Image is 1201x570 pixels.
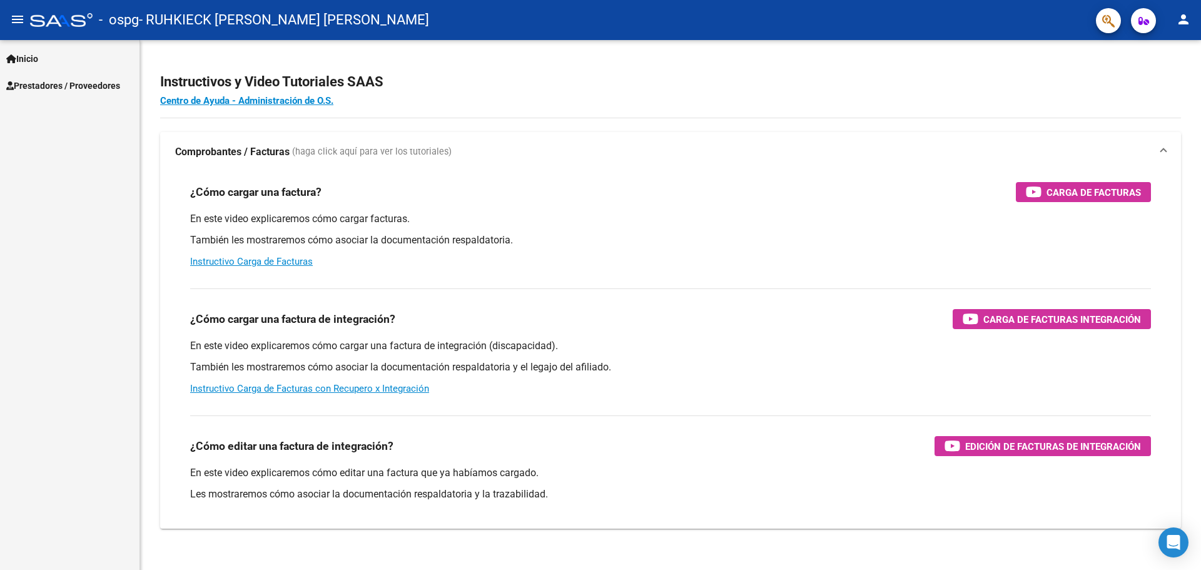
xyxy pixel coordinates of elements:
[1046,185,1141,200] span: Carga de Facturas
[935,436,1151,456] button: Edición de Facturas de integración
[175,145,290,159] strong: Comprobantes / Facturas
[190,310,395,328] h3: ¿Cómo cargar una factura de integración?
[190,339,1151,353] p: En este video explicaremos cómo cargar una factura de integración (discapacidad).
[160,70,1181,94] h2: Instructivos y Video Tutoriales SAAS
[6,79,120,93] span: Prestadores / Proveedores
[983,312,1141,327] span: Carga de Facturas Integración
[953,309,1151,329] button: Carga de Facturas Integración
[160,132,1181,172] mat-expansion-panel-header: Comprobantes / Facturas (haga click aquí para ver los tutoriales)
[190,256,313,267] a: Instructivo Carga de Facturas
[1176,12,1191,27] mat-icon: person
[1158,527,1188,557] div: Open Intercom Messenger
[292,145,452,159] span: (haga click aquí para ver los tutoriales)
[190,466,1151,480] p: En este video explicaremos cómo editar una factura que ya habíamos cargado.
[160,172,1181,529] div: Comprobantes / Facturas (haga click aquí para ver los tutoriales)
[190,487,1151,501] p: Les mostraremos cómo asociar la documentación respaldatoria y la trazabilidad.
[190,212,1151,226] p: En este video explicaremos cómo cargar facturas.
[160,95,333,106] a: Centro de Ayuda - Administración de O.S.
[190,233,1151,247] p: También les mostraremos cómo asociar la documentación respaldatoria.
[190,183,322,201] h3: ¿Cómo cargar una factura?
[190,383,429,394] a: Instructivo Carga de Facturas con Recupero x Integración
[99,6,139,34] span: - ospg
[190,360,1151,374] p: También les mostraremos cómo asociar la documentación respaldatoria y el legajo del afiliado.
[1016,182,1151,202] button: Carga de Facturas
[6,52,38,66] span: Inicio
[190,437,393,455] h3: ¿Cómo editar una factura de integración?
[10,12,25,27] mat-icon: menu
[139,6,429,34] span: - RUHKIECK [PERSON_NAME] [PERSON_NAME]
[965,439,1141,454] span: Edición de Facturas de integración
